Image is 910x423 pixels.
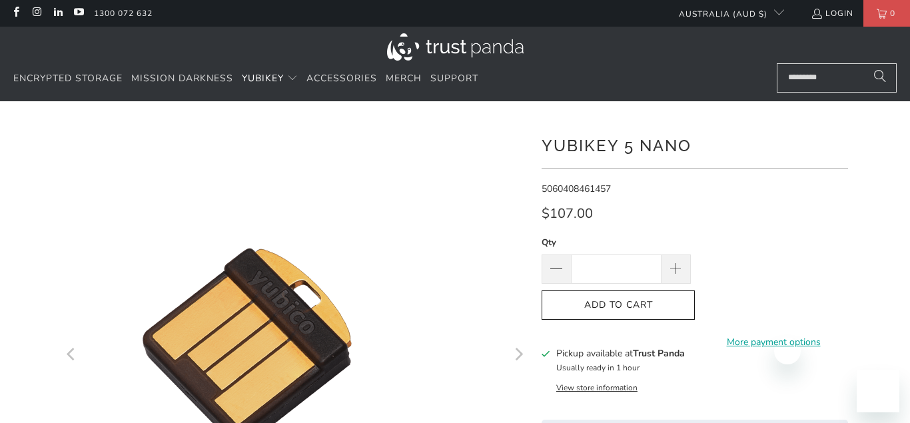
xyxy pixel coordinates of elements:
span: Add to Cart [556,300,681,311]
span: Encrypted Storage [13,72,123,85]
input: Search... [777,63,897,93]
summary: YubiKey [242,63,298,95]
span: Accessories [306,72,377,85]
a: Mission Darkness [131,63,233,95]
a: Trust Panda Australia on LinkedIn [52,8,63,19]
a: Login [811,6,853,21]
a: Accessories [306,63,377,95]
h1: YubiKey 5 Nano [542,131,848,158]
img: Trust Panda Australia [387,33,524,61]
span: Mission Darkness [131,72,233,85]
button: Add to Cart [542,290,695,320]
iframe: Button to launch messaging window [857,370,899,412]
span: Support [430,72,478,85]
h3: Pickup available at [556,346,685,360]
a: Trust Panda Australia on YouTube [73,8,84,19]
nav: Translation missing: en.navigation.header.main_nav [13,63,478,95]
a: Trust Panda Australia on Facebook [10,8,21,19]
a: Trust Panda Australia on Instagram [31,8,42,19]
a: More payment options [699,335,848,350]
span: Merch [386,72,422,85]
a: Encrypted Storage [13,63,123,95]
span: 5060408461457 [542,183,611,195]
span: $107.00 [542,205,593,222]
label: Qty [542,235,691,250]
a: Merch [386,63,422,95]
button: Search [863,63,897,93]
button: View store information [556,382,638,393]
iframe: Close message [774,338,801,364]
b: Trust Panda [633,347,685,360]
span: YubiKey [242,72,284,85]
a: 1300 072 632 [94,6,153,21]
small: Usually ready in 1 hour [556,362,640,373]
a: Support [430,63,478,95]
